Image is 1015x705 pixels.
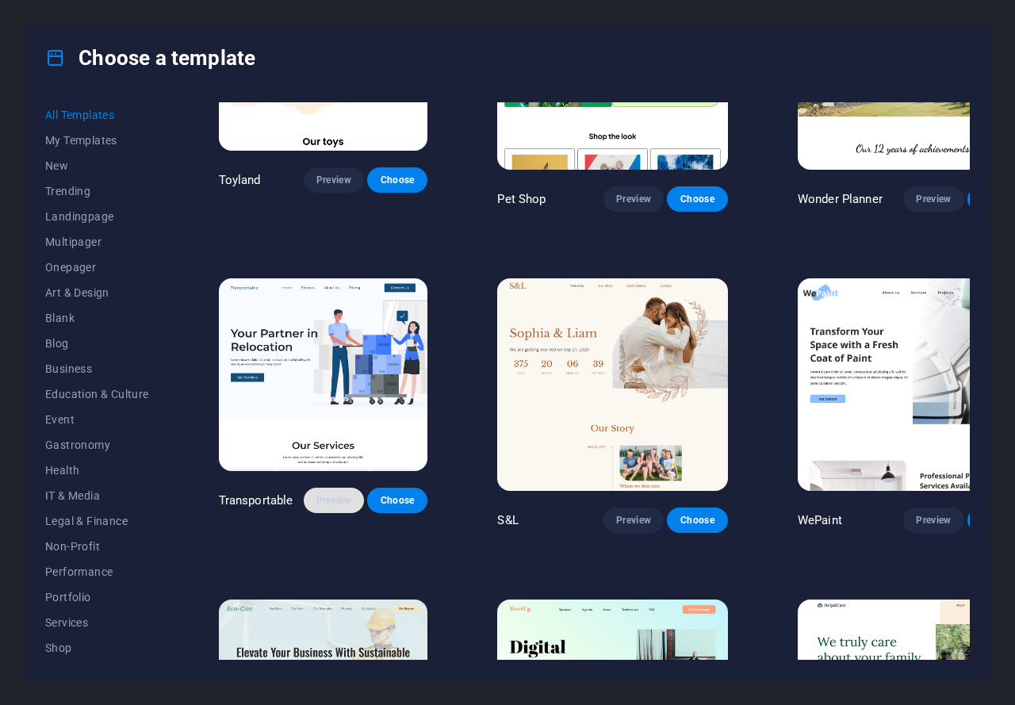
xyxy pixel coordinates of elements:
[45,508,149,534] button: Legal & Finance
[45,515,149,527] span: Legal & Finance
[603,508,664,533] button: Preview
[45,413,149,426] span: Event
[45,642,149,654] span: Shop
[304,167,364,193] button: Preview
[45,356,149,381] button: Business
[219,492,293,508] p: Transportable
[667,186,727,212] button: Choose
[45,255,149,280] button: Onepager
[680,514,714,527] span: Choose
[667,508,727,533] button: Choose
[45,236,149,248] span: Multipager
[45,204,149,229] button: Landingpage
[45,261,149,274] span: Onepager
[45,312,149,324] span: Blank
[45,305,149,331] button: Blank
[45,464,149,477] span: Health
[45,185,149,197] span: Trending
[219,172,261,188] p: Toyland
[45,128,149,153] button: My Templates
[45,388,149,400] span: Education & Culture
[497,191,546,207] p: Pet Shop
[916,514,951,527] span: Preview
[616,193,651,205] span: Preview
[916,193,951,205] span: Preview
[45,280,149,305] button: Art & Design
[316,174,351,186] span: Preview
[45,635,149,661] button: Shop
[45,153,149,178] button: New
[497,512,518,528] p: S&L
[45,591,149,603] span: Portfolio
[45,534,149,559] button: Non-Profit
[798,512,842,528] p: WePaint
[45,540,149,553] span: Non-Profit
[45,159,149,172] span: New
[316,494,351,507] span: Preview
[45,45,255,71] h4: Choose a template
[367,488,427,513] button: Choose
[45,210,149,223] span: Landingpage
[798,191,883,207] p: Wonder Planner
[219,278,428,471] img: Transportable
[45,584,149,610] button: Portfolio
[45,229,149,255] button: Multipager
[45,616,149,629] span: Services
[603,186,664,212] button: Preview
[45,178,149,204] button: Trending
[45,458,149,483] button: Health
[45,134,149,147] span: My Templates
[367,167,427,193] button: Choose
[45,381,149,407] button: Education & Culture
[616,514,651,527] span: Preview
[497,278,727,491] img: S&L
[45,489,149,502] span: IT & Media
[45,331,149,356] button: Blog
[45,565,149,578] span: Performance
[45,102,149,128] button: All Templates
[45,439,149,451] span: Gastronomy
[903,508,963,533] button: Preview
[45,109,149,121] span: All Templates
[380,494,415,507] span: Choose
[45,559,149,584] button: Performance
[45,483,149,508] button: IT & Media
[45,362,149,375] span: Business
[45,407,149,432] button: Event
[680,193,714,205] span: Choose
[45,337,149,350] span: Blog
[304,488,364,513] button: Preview
[45,286,149,299] span: Art & Design
[45,432,149,458] button: Gastronomy
[45,610,149,635] button: Services
[380,174,415,186] span: Choose
[903,186,963,212] button: Preview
